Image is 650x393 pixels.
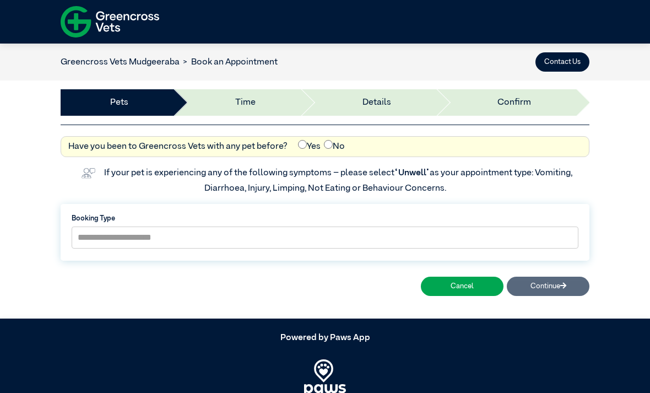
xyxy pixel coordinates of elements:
a: Pets [110,96,128,109]
label: Booking Type [72,213,578,224]
a: Greencross Vets Mudgeeraba [61,58,180,67]
label: No [324,140,345,153]
nav: breadcrumb [61,56,278,69]
li: Book an Appointment [180,56,278,69]
button: Cancel [421,277,503,296]
img: vet [78,164,99,182]
input: No [324,140,333,149]
label: Have you been to Greencross Vets with any pet before? [68,140,288,153]
h5: Powered by Paws App [61,333,589,343]
input: Yes [298,140,307,149]
img: f-logo [61,3,159,41]
label: Yes [298,140,321,153]
label: If your pet is experiencing any of the following symptoms – please select as your appointment typ... [104,169,574,193]
span: “Unwell” [394,169,430,177]
button: Contact Us [535,52,589,72]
